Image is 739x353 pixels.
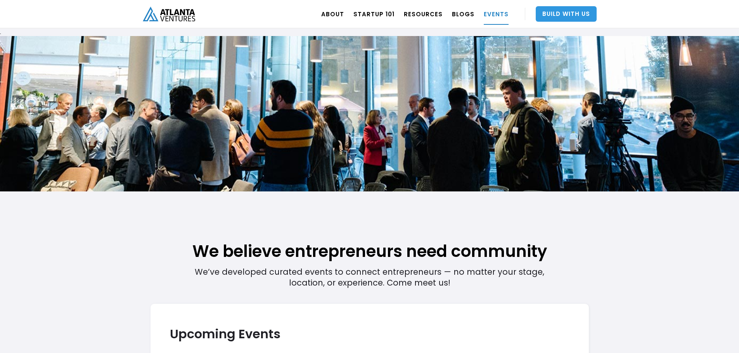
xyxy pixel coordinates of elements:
[194,201,545,288] div: We’ve developed curated events to connect entrepreneurs — no matter your stage, location, or expe...
[353,3,395,25] a: Startup 101
[452,3,474,25] a: BLOGS
[404,3,443,25] a: RESOURCES
[484,3,509,25] a: EVENTS
[151,201,589,262] h1: We believe entrepreneurs need community
[536,6,597,22] a: Build With Us
[170,327,569,341] h2: Upcoming Events
[321,3,344,25] a: ABOUT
